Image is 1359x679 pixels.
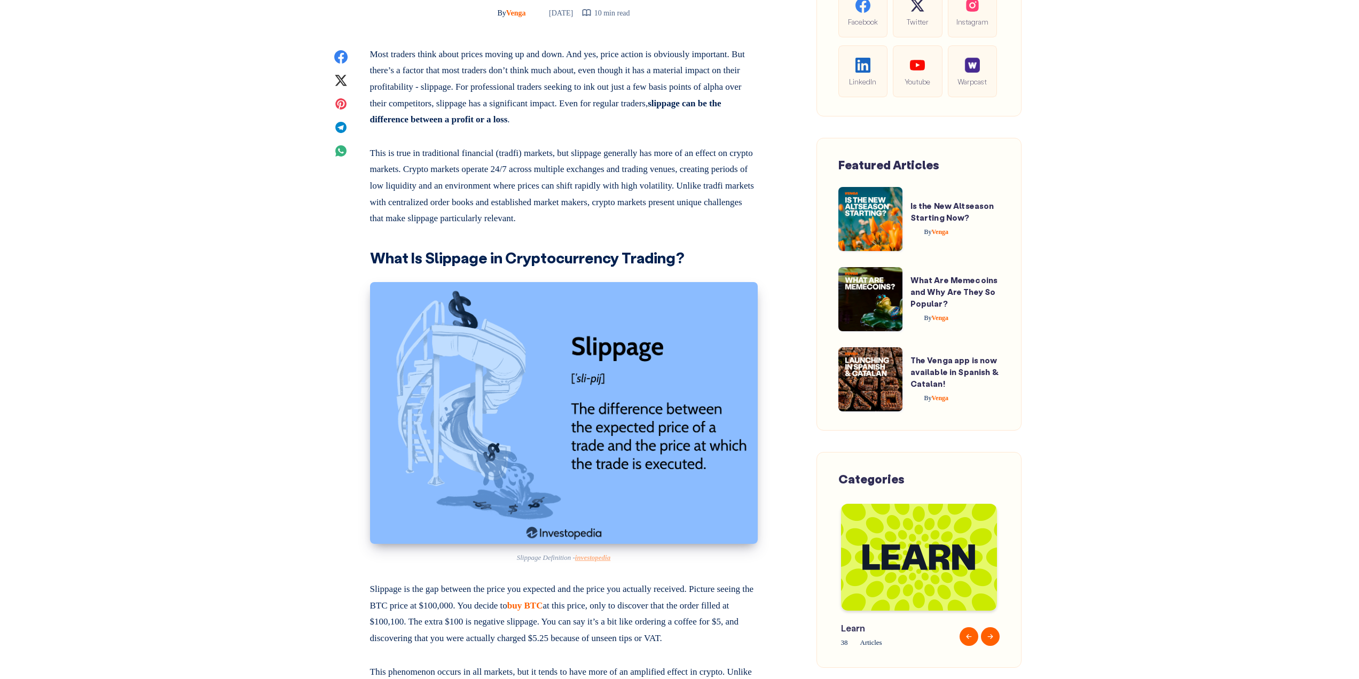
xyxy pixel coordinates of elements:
a: ByVenga [497,9,528,17]
a: LinkedIn [838,45,887,97]
span: LinkedIn [847,75,879,88]
span: 38 Articles [841,636,940,649]
button: Previous [960,627,978,646]
span: Venga [924,228,949,236]
img: Blog-Tag-Cover---Learn.png [841,504,997,611]
a: Is the New Altseason Starting Now? [910,200,994,223]
span: Featured Articles [838,157,939,173]
span: Learn [841,621,940,635]
span: Venga [497,9,525,17]
img: social-youtube.99db9aba05279f803f3e7a4a838dfb6c.svg [910,58,925,73]
span: Youtube [901,75,933,88]
span: Twitter [901,15,933,28]
strong: What Is Slippage in Cryptocurrency Trading? [370,248,685,267]
p: This is true in traditional financial (tradfi) markets, but slippage generally has more of an eff... [370,141,758,227]
a: Warpcast [948,45,997,97]
span: Warpcast [956,75,988,88]
span: By [497,9,506,17]
span: Venga [924,314,949,322]
img: social-linkedin.be646fe421ccab3a2ad91cb58bdc9694.svg [855,58,870,73]
p: Slippage is the gap between the price you expected and the price you actually received. Picture s... [370,577,758,646]
span: Facebook [847,15,879,28]
span: By [924,314,932,322]
button: Next [981,627,1000,646]
span: By [924,394,932,402]
time: [DATE] [534,9,573,17]
span: Categories [838,471,905,487]
strong: slippage can be the difference between a profit or a loss [370,98,721,125]
a: investopedia [575,553,610,561]
p: Most traders think about prices moving up and down. And yes, price action is obviously important.... [370,46,758,128]
img: social-warpcast.e8a23a7ed3178af0345123c41633f860.png [965,58,980,73]
a: What Are Memecoins and Why Are They So Popular? [910,275,998,309]
a: ByVenga [910,394,949,402]
a: ByVenga [910,228,949,236]
a: ByVenga [910,314,949,322]
span: By [924,228,932,236]
em: Slippage Definition - [517,553,575,561]
a: The Venga app is now available in Spanish & Catalan! [910,355,999,389]
span: Instagram [956,15,988,28]
a: buy BTC [507,600,543,611]
span: Venga [924,394,949,402]
div: 10 min read [582,6,630,20]
a: Youtube [893,45,942,97]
